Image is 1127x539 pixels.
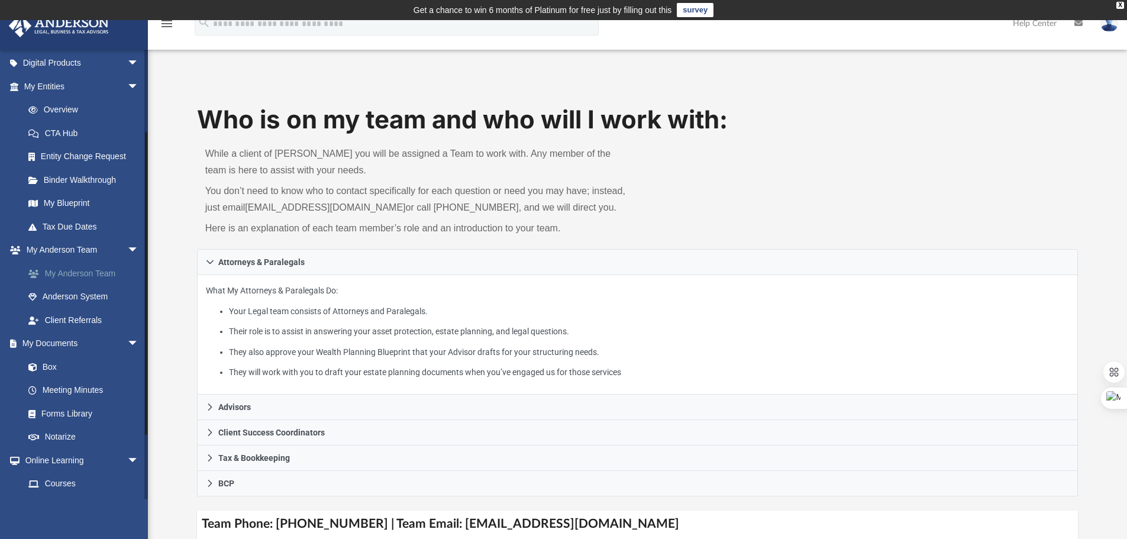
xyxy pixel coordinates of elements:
[8,75,157,98] a: My Entitiesarrow_drop_down
[197,420,1078,446] a: Client Success Coordinators
[160,22,174,31] a: menu
[414,3,672,17] div: Get a chance to win 6 months of Platinum for free just by filling out this
[197,446,1078,471] a: Tax & Bookkeeping
[17,379,151,402] a: Meeting Minutes
[17,402,145,425] a: Forms Library
[218,428,325,437] span: Client Success Coordinators
[127,448,151,473] span: arrow_drop_down
[160,17,174,31] i: menu
[198,16,211,29] i: search
[17,425,151,449] a: Notarize
[17,168,157,192] a: Binder Walkthrough
[677,3,713,17] a: survey
[229,365,1069,380] li: They will work with you to draft your estate planning documents when you’ve engaged us for those ...
[17,215,157,238] a: Tax Due Dates
[17,472,151,496] a: Courses
[17,262,157,285] a: My Anderson Team
[127,332,151,356] span: arrow_drop_down
[245,202,405,212] a: [EMAIL_ADDRESS][DOMAIN_NAME]
[127,51,151,76] span: arrow_drop_down
[218,403,251,411] span: Advisors
[8,448,151,472] a: Online Learningarrow_drop_down
[8,51,157,75] a: Digital Productsarrow_drop_down
[197,511,1078,537] h4: Team Phone: [PHONE_NUMBER] | Team Email: [EMAIL_ADDRESS][DOMAIN_NAME]
[127,75,151,99] span: arrow_drop_down
[17,495,145,519] a: Video Training
[1116,2,1124,9] div: close
[17,98,157,122] a: Overview
[218,479,234,488] span: BCP
[17,192,151,215] a: My Blueprint
[206,283,1070,380] p: What My Attorneys & Paralegals Do:
[197,275,1078,395] div: Attorneys & Paralegals
[5,14,112,37] img: Anderson Advisors Platinum Portal
[229,324,1069,339] li: Their role is to assist in answering your asset protection, estate planning, and legal questions.
[17,121,157,145] a: CTA Hub
[17,145,157,169] a: Entity Change Request
[197,471,1078,496] a: BCP
[197,395,1078,420] a: Advisors
[127,238,151,263] span: arrow_drop_down
[205,183,629,216] p: You don’t need to know who to contact specifically for each question or need you may have; instea...
[8,238,157,262] a: My Anderson Teamarrow_drop_down
[17,285,157,309] a: Anderson System
[205,220,629,237] p: Here is an explanation of each team member’s role and an introduction to your team.
[17,355,145,379] a: Box
[1100,15,1118,32] img: User Pic
[218,258,305,266] span: Attorneys & Paralegals
[218,454,290,462] span: Tax & Bookkeeping
[8,332,151,356] a: My Documentsarrow_drop_down
[229,345,1069,360] li: They also approve your Wealth Planning Blueprint that your Advisor drafts for your structuring ne...
[197,249,1078,275] a: Attorneys & Paralegals
[197,102,1078,137] h1: Who is on my team and who will I work with:
[17,308,157,332] a: Client Referrals
[205,146,629,179] p: While a client of [PERSON_NAME] you will be assigned a Team to work with. Any member of the team ...
[229,304,1069,319] li: Your Legal team consists of Attorneys and Paralegals.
